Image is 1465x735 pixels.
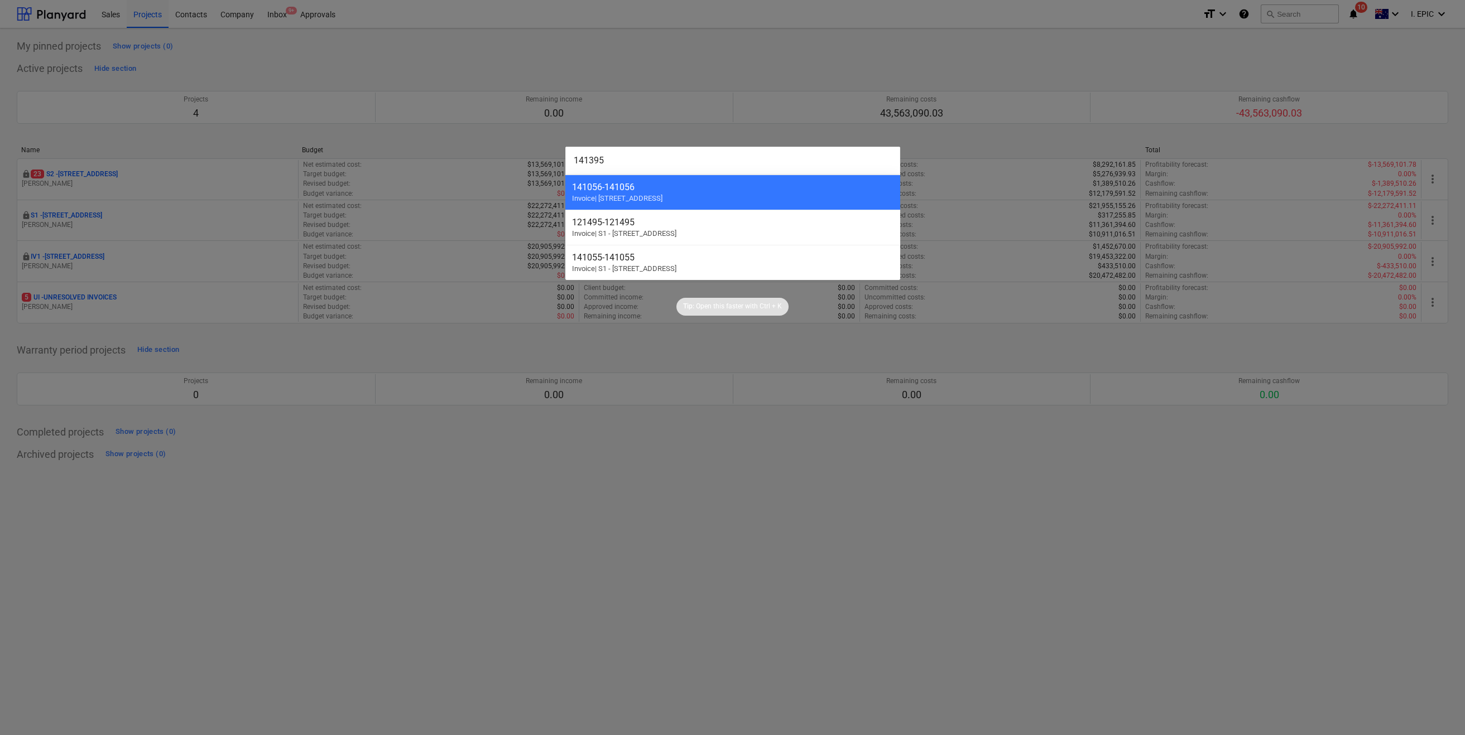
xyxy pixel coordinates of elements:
div: 121495-121495Invoice| S1 - [STREET_ADDRESS] [565,210,900,245]
span: Invoice | S1 - [STREET_ADDRESS] [572,229,676,238]
p: Ctrl + K [760,302,782,311]
p: Open this faster with [696,302,758,311]
p: Tip: [683,302,694,311]
div: Tip:Open this faster withCtrl + K [676,298,789,316]
input: Search for projects, articles, contracts, Claims, subcontractors... [565,147,900,175]
div: 141056 - 141056 [572,182,894,192]
span: Invoice | S1 - [STREET_ADDRESS] [572,264,676,273]
div: 141056-141056Invoice| [STREET_ADDRESS] [565,175,900,210]
div: 141055 - 141055 [572,252,894,263]
span: Invoice | [STREET_ADDRESS] [572,194,662,202]
div: 141055-141055Invoice| S1 - [STREET_ADDRESS] [565,245,900,280]
div: 121495 - 121495 [572,217,894,228]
